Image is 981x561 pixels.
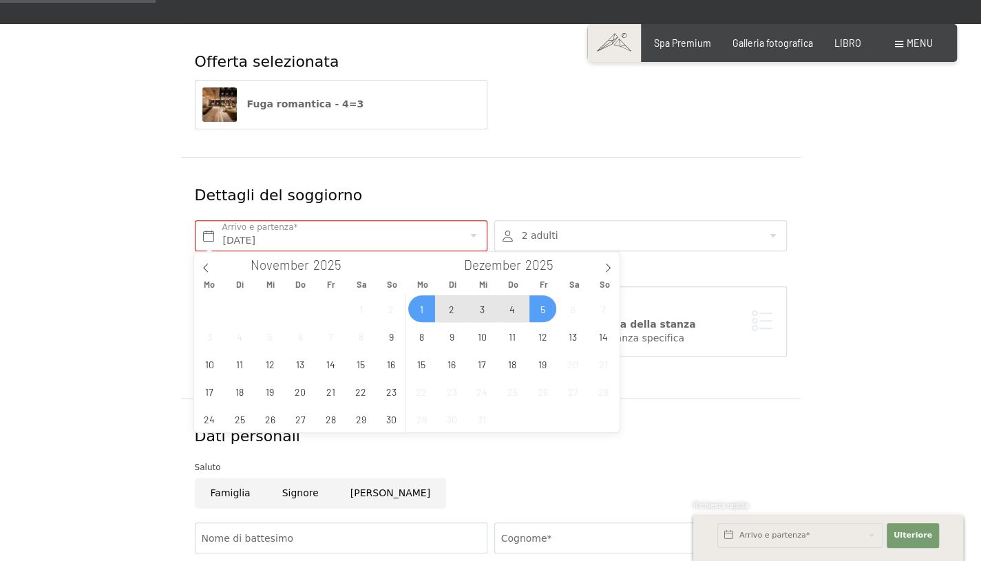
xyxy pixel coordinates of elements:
[559,280,589,289] span: Sa
[439,405,465,432] span: Dezember 30, 2025
[257,405,284,432] span: November 26, 2025
[287,350,314,377] span: November 13, 2025
[894,531,932,540] font: Ulteriore
[317,323,344,350] span: November 7, 2025
[439,295,465,322] span: Dezember 2, 2025
[348,295,375,322] span: November 1, 2025
[521,257,567,273] input: Year
[196,350,223,377] span: November 10, 2025
[317,350,344,377] span: November 14, 2025
[589,323,616,350] span: Dezember 14, 2025
[287,405,314,432] span: November 27, 2025
[589,295,616,322] span: Dezember 7, 2025
[560,323,587,350] span: Dezember 13, 2025
[408,295,435,322] span: Dezember 1, 2025
[834,37,861,49] a: LIBRO
[317,405,344,432] span: November 28, 2025
[408,350,435,377] span: Dezember 15, 2025
[196,405,223,432] span: November 24, 2025
[469,350,496,377] span: Dezember 17, 2025
[408,378,435,405] span: Dezember 22, 2025
[529,323,556,350] span: Dezember 12, 2025
[732,37,813,49] a: Galleria fotografica
[348,378,375,405] span: November 22, 2025
[439,378,465,405] span: Dezember 23, 2025
[499,323,526,350] span: Dezember 11, 2025
[408,323,435,350] span: Dezember 8, 2025
[437,280,467,289] span: Di
[589,378,616,405] span: Dezember 28, 2025
[346,280,377,289] span: Sa
[287,378,314,405] span: November 20, 2025
[316,280,346,289] span: Fr
[224,280,255,289] span: Di
[469,405,496,432] span: Dezember 31, 2025
[589,280,620,289] span: So
[196,378,223,405] span: November 17, 2025
[887,523,939,548] button: Ulteriore
[378,350,405,377] span: November 16, 2025
[468,280,498,289] span: Mi
[202,87,237,122] img: Fuga romantica - 4=3
[439,350,465,377] span: Dezember 16, 2025
[378,378,405,405] span: November 23, 2025
[317,378,344,405] span: November 21, 2025
[196,323,223,350] span: November 3, 2025
[195,463,221,472] font: Saluto
[226,378,253,405] span: November 18, 2025
[439,323,465,350] span: Dezember 9, 2025
[378,405,405,432] span: November 30, 2025
[257,378,284,405] span: November 19, 2025
[529,350,556,377] span: Dezember 19, 2025
[654,37,711,49] a: Spa Premium
[469,323,496,350] span: Dezember 10, 2025
[287,323,314,350] span: November 6, 2025
[194,280,224,289] span: Mo
[589,350,616,377] span: Dezember 21, 2025
[469,378,496,405] span: Dezember 24, 2025
[378,295,405,322] span: November 2, 2025
[348,405,375,432] span: November 29, 2025
[499,295,526,322] span: Dezember 4, 2025
[348,323,375,350] span: November 8, 2025
[226,405,253,432] span: November 25, 2025
[195,53,339,70] font: Offerta selezionata
[499,350,526,377] span: Dezember 18, 2025
[907,37,933,49] font: menu
[499,378,526,405] span: Dezember 25, 2025
[464,259,521,272] span: Dezember
[560,295,587,322] span: Dezember 6, 2025
[251,259,309,272] span: November
[226,323,253,350] span: November 4, 2025
[407,280,437,289] span: Mo
[309,257,355,273] input: Year
[247,98,364,109] font: Fuga romantica - 4=3
[560,378,587,405] span: Dezember 27, 2025
[195,427,300,445] font: Dati personali
[378,323,405,350] span: November 9, 2025
[255,280,286,289] span: Mi
[529,295,556,322] span: Dezember 5, 2025
[693,500,748,509] font: Richiesta rapida
[377,280,407,289] span: So
[348,350,375,377] span: November 15, 2025
[226,350,253,377] span: November 11, 2025
[257,323,284,350] span: November 5, 2025
[560,350,587,377] span: Dezember 20, 2025
[286,280,316,289] span: Do
[408,405,435,432] span: Dezember 29, 2025
[257,350,284,377] span: November 12, 2025
[498,280,529,289] span: Do
[195,187,362,204] font: Dettagli del soggiorno
[529,378,556,405] span: Dezember 26, 2025
[529,280,559,289] span: Fr
[469,295,496,322] span: Dezember 3, 2025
